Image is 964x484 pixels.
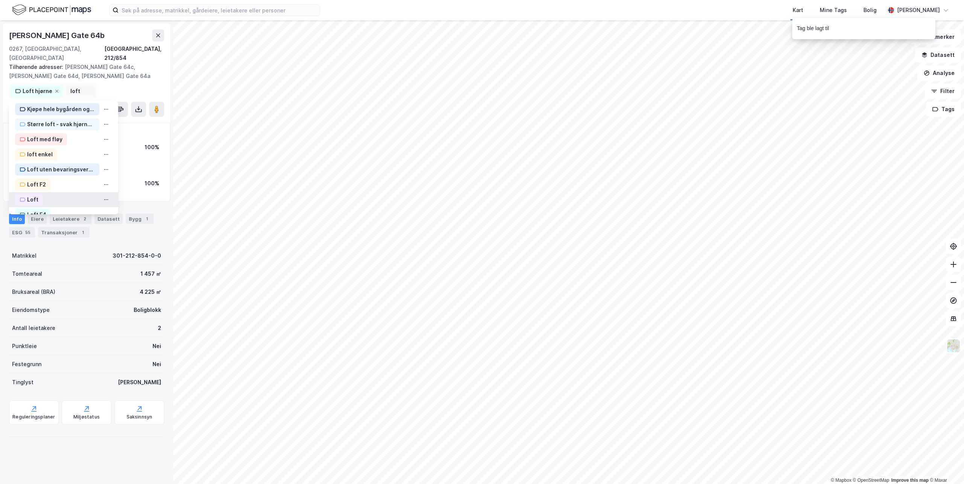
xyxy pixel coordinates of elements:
div: Større loft - svak hjørnevinkel [27,120,95,129]
div: [PERSON_NAME] [897,6,940,15]
button: Filter [925,84,961,99]
button: Datasett [915,47,961,63]
div: Festegrunn [12,360,41,369]
div: 100% [145,179,159,188]
div: Loft uten bevaringsverdier [27,165,95,174]
div: Kontrollprogram for chat [926,448,964,484]
div: Mine Tags [820,6,847,15]
div: [PERSON_NAME] Gate 64b [9,29,106,41]
div: Tag ble lagt til [797,24,829,33]
div: Tinglyst [12,378,34,387]
div: Leietakere [50,214,92,224]
div: loft enkel [27,150,53,159]
div: Transaksjoner [38,227,90,238]
div: [GEOGRAPHIC_DATA], 212/854 [104,44,164,63]
div: Loft F4 [27,210,46,219]
div: 2 [81,215,88,223]
div: 2 [158,324,161,333]
button: Tags [926,102,961,117]
button: Analyse [917,66,961,81]
input: Søk på adresse, matrikkel, gårdeiere, leietakere eller personer [119,5,320,16]
div: 1 457 ㎡ [140,269,161,278]
iframe: Chat Widget [926,448,964,484]
div: Bygg [126,214,154,224]
input: Tag [70,88,91,94]
div: Matrikkel [12,251,37,260]
div: Eiendomstype [12,305,50,315]
div: Loft [27,195,38,204]
img: Z [946,339,961,353]
div: Loft F2 [27,180,46,189]
div: Info [9,214,25,224]
div: Kjøpe hele bygården og bygge ut loftet - Merknatilbygg [27,105,95,114]
div: 4 225 ㎡ [140,287,161,296]
span: Tilhørende adresser: [9,64,65,70]
div: Punktleie [12,342,37,351]
div: Bolig [863,6,877,15]
div: Tomteareal [12,269,42,278]
div: 301-212-854-0-0 [113,251,161,260]
div: 1 [79,229,87,236]
div: 55 [24,229,32,236]
div: Kart [793,6,803,15]
div: ESG [9,227,35,238]
div: 100% [145,143,159,152]
div: Antall leietakere [12,324,55,333]
div: Datasett [95,214,123,224]
div: Boligblokk [134,305,161,315]
div: [PERSON_NAME] [118,378,161,387]
div: Bruksareal (BRA) [12,287,55,296]
div: Nei [153,360,161,369]
div: Reguleringsplaner [12,414,55,420]
div: Saksinnsyn [127,414,153,420]
div: Loft med fløy [27,135,63,144]
img: logo.f888ab2527a4732fd821a326f86c7f29.svg [12,3,91,17]
div: 1 [143,215,151,223]
div: Miljøstatus [73,414,100,420]
a: Mapbox [831,478,851,483]
div: Loft hjørne [23,87,52,96]
div: 0267, [GEOGRAPHIC_DATA], [GEOGRAPHIC_DATA] [9,44,104,63]
div: Nei [153,342,161,351]
a: OpenStreetMap [853,478,889,483]
div: [PERSON_NAME] Gate 64c, [PERSON_NAME] Gate 64d, [PERSON_NAME] Gate 64a [9,63,158,81]
a: Improve this map [891,478,929,483]
div: Eiere [28,214,47,224]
